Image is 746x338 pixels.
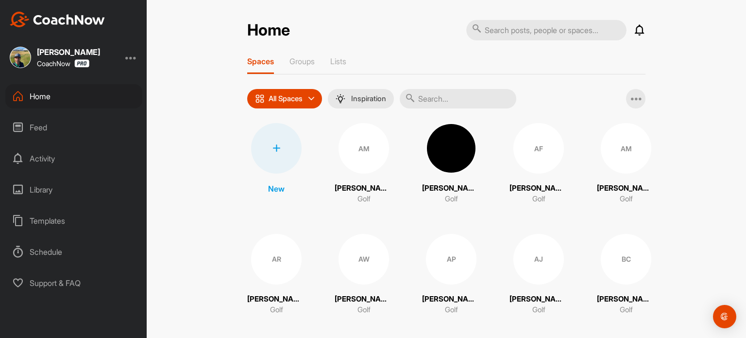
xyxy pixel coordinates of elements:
[532,304,545,316] p: Golf
[597,234,655,316] a: BC[PERSON_NAME]Golf
[713,305,736,328] div: Open Intercom Messenger
[336,94,345,104] img: menuIcon
[597,294,655,305] p: [PERSON_NAME]
[509,123,568,205] a: AF[PERSON_NAME]Golf
[597,123,655,205] a: AM[PERSON_NAME]Golf
[532,194,545,205] p: Golf
[5,115,142,140] div: Feed
[601,123,651,174] div: AM
[422,294,480,305] p: [PERSON_NAME]
[400,89,516,108] input: Search...
[426,234,476,285] div: AP
[37,59,89,68] div: CoachNow
[247,234,305,316] a: AR[PERSON_NAME]Golf
[5,84,142,108] div: Home
[357,194,371,205] p: Golf
[268,183,285,195] p: New
[5,178,142,202] div: Library
[466,20,627,40] input: Search posts, people or spaces...
[255,94,265,104] img: icon
[426,123,476,174] img: square_bcccd5ca65af16d5b41b15934a3b1421.jpg
[351,95,386,103] p: Inspiration
[509,294,568,305] p: [PERSON_NAME]
[422,123,480,205] a: [PERSON_NAME]Golf
[10,12,105,27] img: CoachNow
[422,183,480,194] p: [PERSON_NAME]
[445,304,458,316] p: Golf
[509,183,568,194] p: [PERSON_NAME]
[10,47,31,68] img: square_c2829adac4335b692634f0afbf082353.jpg
[620,194,633,205] p: Golf
[357,304,371,316] p: Golf
[335,234,393,316] a: AW[PERSON_NAME]Golf
[513,123,564,174] div: AF
[251,234,302,285] div: AR
[5,209,142,233] div: Templates
[339,234,389,285] div: AW
[289,56,315,66] p: Groups
[601,234,651,285] div: BC
[513,234,564,285] div: AJ
[5,146,142,171] div: Activity
[5,240,142,264] div: Schedule
[37,48,100,56] div: [PERSON_NAME]
[330,56,346,66] p: Lists
[509,234,568,316] a: AJ[PERSON_NAME]Golf
[5,271,142,295] div: Support & FAQ
[422,234,480,316] a: AP[PERSON_NAME]Golf
[247,294,305,305] p: [PERSON_NAME]
[620,304,633,316] p: Golf
[335,123,393,205] a: AM[PERSON_NAME]Golf
[597,183,655,194] p: [PERSON_NAME]
[269,95,303,103] p: All Spaces
[247,56,274,66] p: Spaces
[335,183,393,194] p: [PERSON_NAME]
[270,304,283,316] p: Golf
[247,21,290,40] h2: Home
[335,294,393,305] p: [PERSON_NAME]
[74,59,89,68] img: CoachNow Pro
[445,194,458,205] p: Golf
[339,123,389,174] div: AM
